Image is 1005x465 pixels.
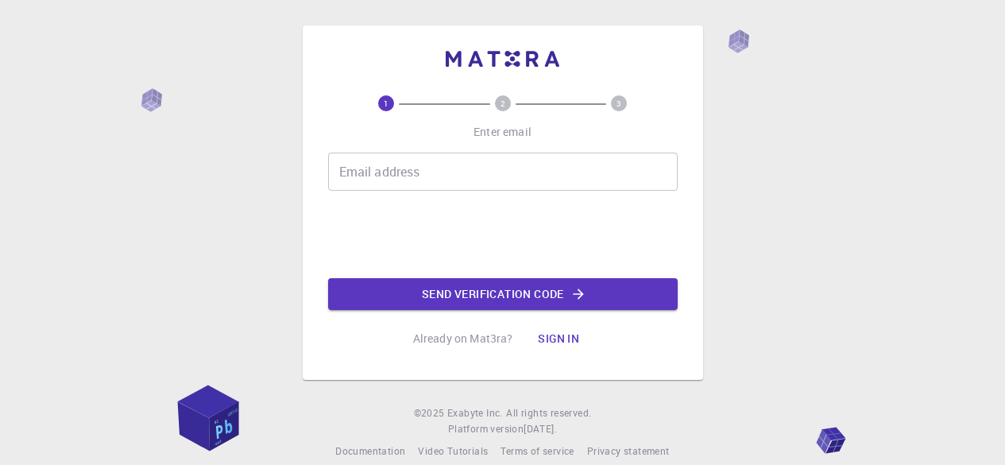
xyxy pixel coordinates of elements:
[501,98,505,109] text: 2
[524,422,557,435] span: [DATE] .
[418,444,488,459] a: Video Tutorials
[501,444,574,457] span: Terms of service
[506,405,591,421] span: All rights reserved.
[525,323,592,355] button: Sign in
[384,98,388,109] text: 1
[448,421,524,437] span: Platform version
[447,405,503,421] a: Exabyte Inc.
[524,421,557,437] a: [DATE].
[447,406,503,419] span: Exabyte Inc.
[501,444,574,459] a: Terms of service
[418,444,488,457] span: Video Tutorials
[474,124,531,140] p: Enter email
[617,98,621,109] text: 3
[587,444,670,457] span: Privacy statement
[413,331,513,347] p: Already on Mat3ra?
[328,278,678,310] button: Send verification code
[414,405,447,421] span: © 2025
[587,444,670,459] a: Privacy statement
[335,444,405,457] span: Documentation
[335,444,405,459] a: Documentation
[382,203,624,265] iframe: reCAPTCHA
